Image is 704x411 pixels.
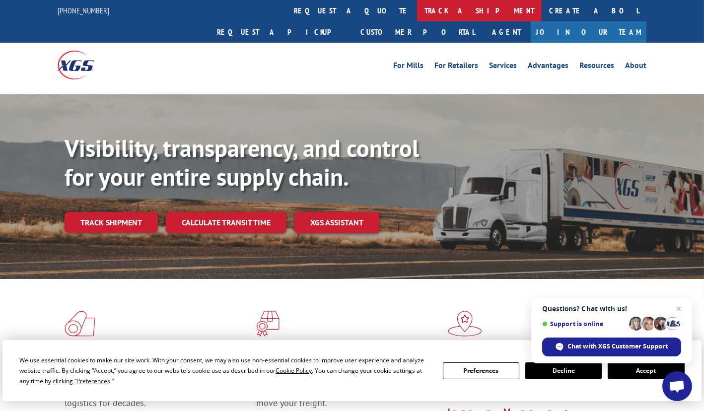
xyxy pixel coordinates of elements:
a: Request a pickup [210,21,353,43]
button: Accept [608,362,684,379]
span: Cookie Policy [276,366,312,375]
a: XGS ASSISTANT [294,212,379,233]
button: Decline [525,362,602,379]
span: Support is online [542,320,626,328]
div: Open chat [662,371,692,401]
a: Resources [579,62,614,72]
a: For Mills [393,62,423,72]
img: xgs-icon-focused-on-flooring-red [256,311,280,337]
a: About [625,62,646,72]
div: Chat with XGS Customer Support [542,338,681,356]
a: Track shipment [65,212,158,233]
div: We use essential cookies to make our site work. With your consent, we may also use non-essential ... [19,355,430,386]
img: xgs-icon-total-supply-chain-intelligence-red [65,311,95,337]
span: Questions? Chat with us! [542,305,681,313]
a: Calculate transit time [166,212,286,233]
span: Chat with XGS Customer Support [568,342,668,351]
a: Services [489,62,517,72]
span: Close chat [673,303,685,315]
span: As an industry carrier of choice, XGS has brought innovation and dedication to flooring logistics... [65,373,243,409]
a: For Retailers [434,62,478,72]
span: Preferences [76,377,110,385]
button: Preferences [443,362,519,379]
a: Join Our Team [531,21,646,43]
a: Agent [482,21,531,43]
div: Cookie Consent Prompt [2,340,702,401]
b: Visibility, transparency, and control for your entire supply chain. [65,133,419,192]
a: Advantages [528,62,568,72]
img: xgs-icon-flagship-distribution-model-red [448,311,482,337]
a: Customer Portal [353,21,482,43]
a: [PHONE_NUMBER] [58,5,109,15]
